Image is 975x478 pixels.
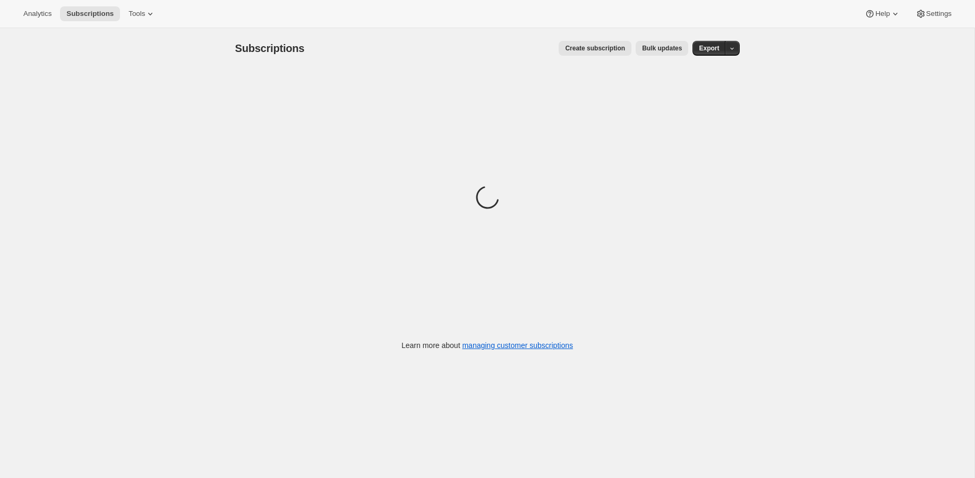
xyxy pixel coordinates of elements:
button: Settings [909,6,958,21]
button: Help [858,6,906,21]
button: Create subscription [559,41,631,56]
button: Bulk updates [636,41,688,56]
span: Settings [926,10,952,18]
button: Export [692,41,725,56]
button: Tools [122,6,162,21]
p: Learn more about [401,340,573,351]
button: Subscriptions [60,6,120,21]
span: Export [699,44,719,53]
a: managing customer subscriptions [462,341,573,350]
span: Tools [129,10,145,18]
span: Create subscription [565,44,625,53]
button: Analytics [17,6,58,21]
span: Subscriptions [66,10,114,18]
span: Help [875,10,890,18]
span: Analytics [23,10,52,18]
span: Subscriptions [235,42,305,54]
span: Bulk updates [642,44,682,53]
